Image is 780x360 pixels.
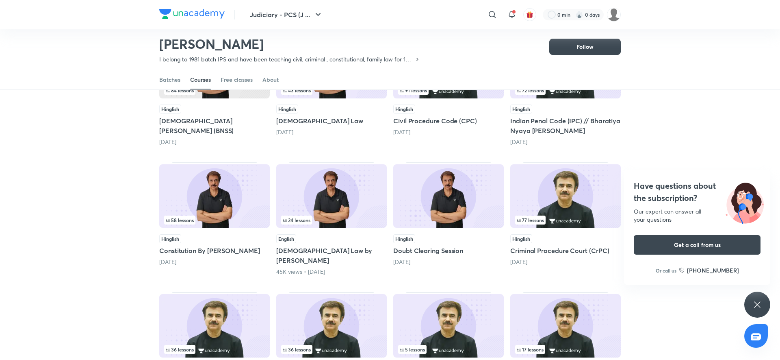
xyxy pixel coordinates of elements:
[656,267,676,274] p: Or call us
[510,294,621,358] img: Thumbnail
[575,11,583,19] img: streak
[164,86,265,95] div: infosection
[283,88,311,93] span: 43 lessons
[262,70,279,89] a: About
[281,345,382,354] div: infocontainer
[515,86,616,95] div: infocontainer
[281,216,382,225] div: infocontainer
[523,8,536,21] button: avatar
[398,86,499,95] div: infocontainer
[515,345,616,354] div: left
[159,164,270,228] img: Thumbnail
[281,216,382,225] div: infosection
[398,345,499,354] div: infocontainer
[276,128,387,136] div: 2 months ago
[393,162,504,275] div: Doubt Clearing Session
[164,216,265,225] div: infosection
[221,76,253,84] div: Free classes
[510,246,621,255] h5: Criminal Procedure Court (CrPC)
[393,258,504,266] div: 1 year ago
[515,86,616,95] div: left
[687,266,739,275] h6: [PHONE_NUMBER]
[607,8,621,22] img: Green Vr
[526,11,533,18] img: avatar
[400,347,425,352] span: 5 lessons
[159,105,181,113] span: Hinglish
[283,218,310,223] span: 24 lessons
[276,234,296,243] span: English
[159,116,270,135] h5: [DEMOGRAPHIC_DATA][PERSON_NAME] (BNSS)
[510,162,621,275] div: Criminal Procedure Court (CrPC)
[400,88,427,93] span: 91 lessons
[164,86,265,95] div: infocontainer
[159,162,270,275] div: Constitution By Anil Khanna
[517,88,544,93] span: 72 lessons
[398,86,499,95] div: left
[510,105,532,113] span: Hinglish
[276,268,387,276] div: 45K views • 9 months ago
[164,345,265,354] div: left
[398,345,499,354] div: left
[393,116,504,126] h5: Civil Procedure Code (CPC)
[398,345,499,354] div: infosection
[164,345,265,354] div: infosection
[281,345,382,354] div: left
[510,138,621,146] div: 7 months ago
[517,218,544,223] span: 77 lessons
[393,164,504,228] img: Thumbnail
[393,128,504,136] div: 7 months ago
[245,7,328,23] button: Judiciary - PCS (J ...
[549,39,621,55] button: Follow
[679,266,739,275] a: [PHONE_NUMBER]
[576,43,594,51] span: Follow
[276,105,298,113] span: Hinglish
[517,347,544,352] span: 17 lessons
[515,216,616,225] div: infosection
[393,294,504,358] img: Thumbnail
[262,76,279,84] div: About
[281,345,382,354] div: infosection
[276,246,387,265] h5: [DEMOGRAPHIC_DATA] Law by [PERSON_NAME]
[393,234,415,243] span: Hinglish
[221,70,253,89] a: Free classes
[166,88,194,93] span: 84 lessons
[515,86,616,95] div: infosection
[281,86,382,95] div: infosection
[159,76,180,84] div: Batches
[281,86,382,95] div: left
[190,76,211,84] div: Courses
[166,218,194,223] span: 58 lessons
[276,116,387,126] h5: [DEMOGRAPHIC_DATA] Law
[510,116,621,135] h5: Indian Penal Code (IPC) // Bharatiya Nyaya [PERSON_NAME]
[159,246,270,255] h5: Constitution By [PERSON_NAME]
[281,86,382,95] div: infocontainer
[159,9,225,19] img: Company Logo
[515,216,616,225] div: left
[398,86,499,95] div: infosection
[510,258,621,266] div: 1 year ago
[393,105,415,113] span: Hinglish
[515,345,616,354] div: infosection
[515,345,616,354] div: infocontainer
[190,70,211,89] a: Courses
[164,216,265,225] div: infocontainer
[159,55,414,63] p: I belong to 1981 batch IPS and have been teaching civil, criminal , constitutional, family law fo...
[166,347,194,352] span: 36 lessons
[276,164,387,228] img: Thumbnail
[510,164,621,228] img: Thumbnail
[159,294,270,358] img: Thumbnail
[276,162,387,275] div: Muslim Law by Anil Khanna
[164,345,265,354] div: infocontainer
[159,258,270,266] div: 7 months ago
[159,9,225,21] a: Company Logo
[510,234,532,243] span: Hinglish
[159,234,181,243] span: Hinglish
[393,246,504,255] h5: Doubt Clearing Session
[283,347,311,352] span: 36 lessons
[719,180,770,224] img: ttu_illustration_new.svg
[634,235,760,255] button: Get a call from us
[159,36,420,52] h2: [PERSON_NAME]
[164,216,265,225] div: left
[159,138,270,146] div: 2 months ago
[276,294,387,358] img: Thumbnail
